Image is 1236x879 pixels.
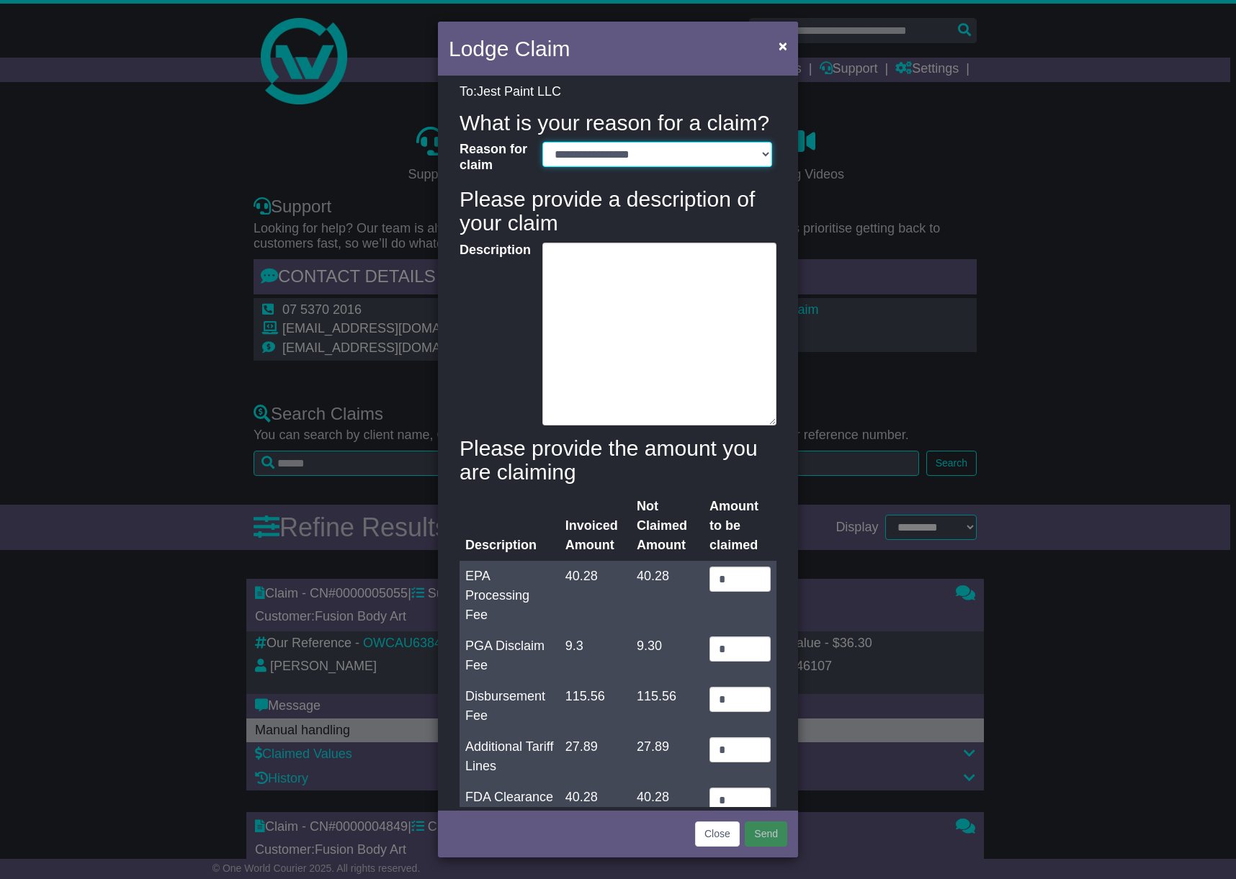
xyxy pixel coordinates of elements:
th: Invoiced Amount [560,491,631,561]
span: Jest Paint LLC [477,84,561,99]
td: Disbursement Fee [460,681,560,731]
span: × [779,37,787,54]
th: Amount to be claimed [704,491,776,561]
td: 9.3 [560,631,631,681]
h4: Please provide a description of your claim [460,187,776,235]
th: Description [460,491,560,561]
h4: Please provide the amount you are claiming [460,436,776,484]
button: Close [771,31,794,60]
label: Reason for claim [452,142,535,173]
td: 27.89 [560,731,631,782]
button: Close [695,821,740,847]
td: 40.28 [560,782,631,819]
td: 40.28 [560,561,631,631]
td: PGA Disclaim Fee [460,631,560,681]
h4: Lodge Claim [449,32,570,65]
h4: What is your reason for a claim? [460,111,776,135]
td: 40.28 [631,782,704,819]
button: Send [745,821,787,847]
label: Description [452,243,535,422]
p: To: [460,84,776,100]
td: Additional Tariff Lines [460,731,560,782]
td: 40.28 [631,561,704,631]
td: 115.56 [631,681,704,731]
td: 115.56 [560,681,631,731]
td: FDA Clearance [460,782,560,819]
td: EPA Processing Fee [460,561,560,631]
td: 9.30 [631,631,704,681]
th: Not Claimed Amount [631,491,704,561]
td: 27.89 [631,731,704,782]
